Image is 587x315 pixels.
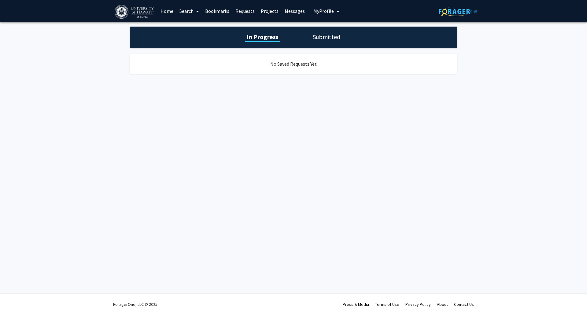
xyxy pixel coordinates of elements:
a: Bookmarks [202,0,232,22]
span: My Profile [313,8,334,14]
h1: Submitted [311,33,342,41]
a: Messages [282,0,308,22]
a: Projects [258,0,282,22]
a: Terms of Use [375,302,399,307]
div: No Saved Requests Yet [130,54,457,74]
img: ForagerOne Logo [439,7,477,16]
a: Contact Us [454,302,474,307]
iframe: Chat [5,288,26,310]
div: ForagerOne, LLC © 2025 [113,294,157,315]
a: Requests [232,0,258,22]
a: Home [157,0,176,22]
a: About [437,302,448,307]
img: University of Hawaiʻi at Mānoa Logo [115,5,155,19]
a: Privacy Policy [405,302,431,307]
h1: In Progress [245,33,280,41]
a: Press & Media [343,302,369,307]
a: Search [176,0,202,22]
